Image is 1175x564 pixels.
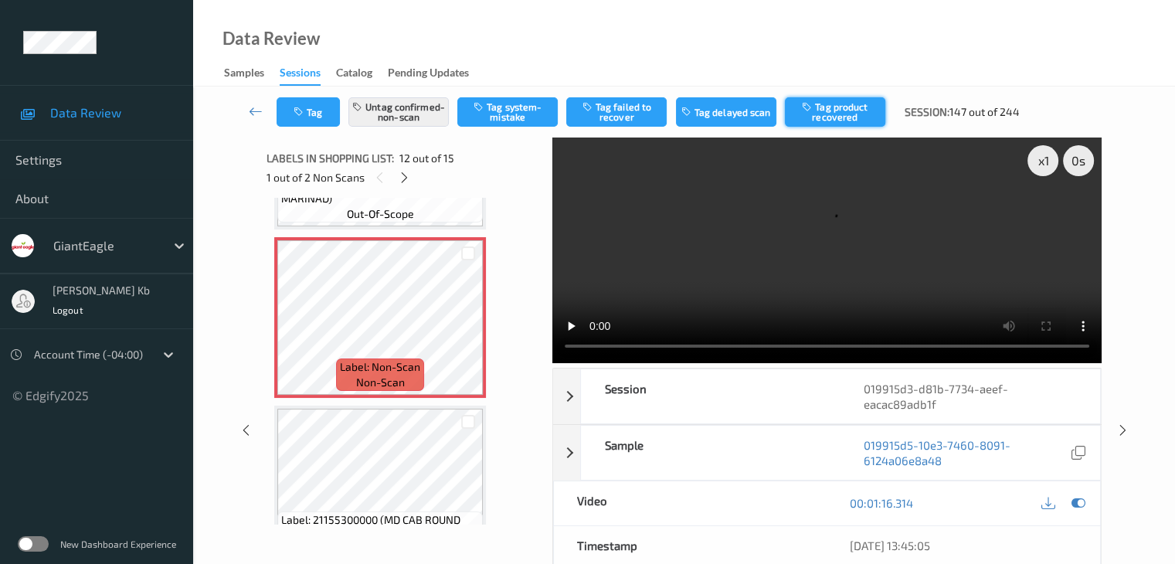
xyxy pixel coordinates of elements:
div: Session [581,369,840,423]
button: Untag confirmed-non-scan [348,97,449,127]
div: Sessions [280,65,321,86]
span: Labels in shopping list: [267,151,394,166]
span: Label: Non-Scan [340,359,420,375]
div: Catalog [336,65,372,84]
a: Pending Updates [388,63,484,84]
div: x 1 [1027,145,1058,176]
span: Session: [905,104,949,120]
div: Data Review [222,31,320,46]
div: 019915d3-d81b-7734-aeef-eacac89adb1f [840,369,1100,423]
div: Samples [224,65,264,84]
button: Tag [277,97,340,127]
button: Tag system-mistake [457,97,558,127]
div: Video [554,481,827,525]
button: Tag failed to recover [566,97,667,127]
span: 147 out of 244 [949,104,1020,120]
div: Session019915d3-d81b-7734-aeef-eacac89adb1f [553,369,1101,424]
span: Label: 21155300000 (MD CAB ROUND STEAK) [281,512,479,543]
span: 12 out of 15 [399,151,454,166]
a: 00:01:16.314 [850,495,913,511]
a: Catalog [336,63,388,84]
div: 1 out of 2 Non Scans [267,168,542,187]
div: Sample [581,426,840,480]
a: Sessions [280,63,336,86]
span: non-scan [356,375,405,390]
a: Samples [224,63,280,84]
a: 019915d5-10e3-7460-8091-6124a06e8a48 [864,437,1068,468]
div: Sample019915d5-10e3-7460-8091-6124a06e8a48 [553,425,1101,481]
div: Pending Updates [388,65,469,84]
button: Tag product recovered [785,97,885,127]
div: [DATE] 13:45:05 [850,538,1077,553]
div: 0 s [1063,145,1094,176]
span: out-of-scope [347,206,414,222]
button: Tag delayed scan [676,97,776,127]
